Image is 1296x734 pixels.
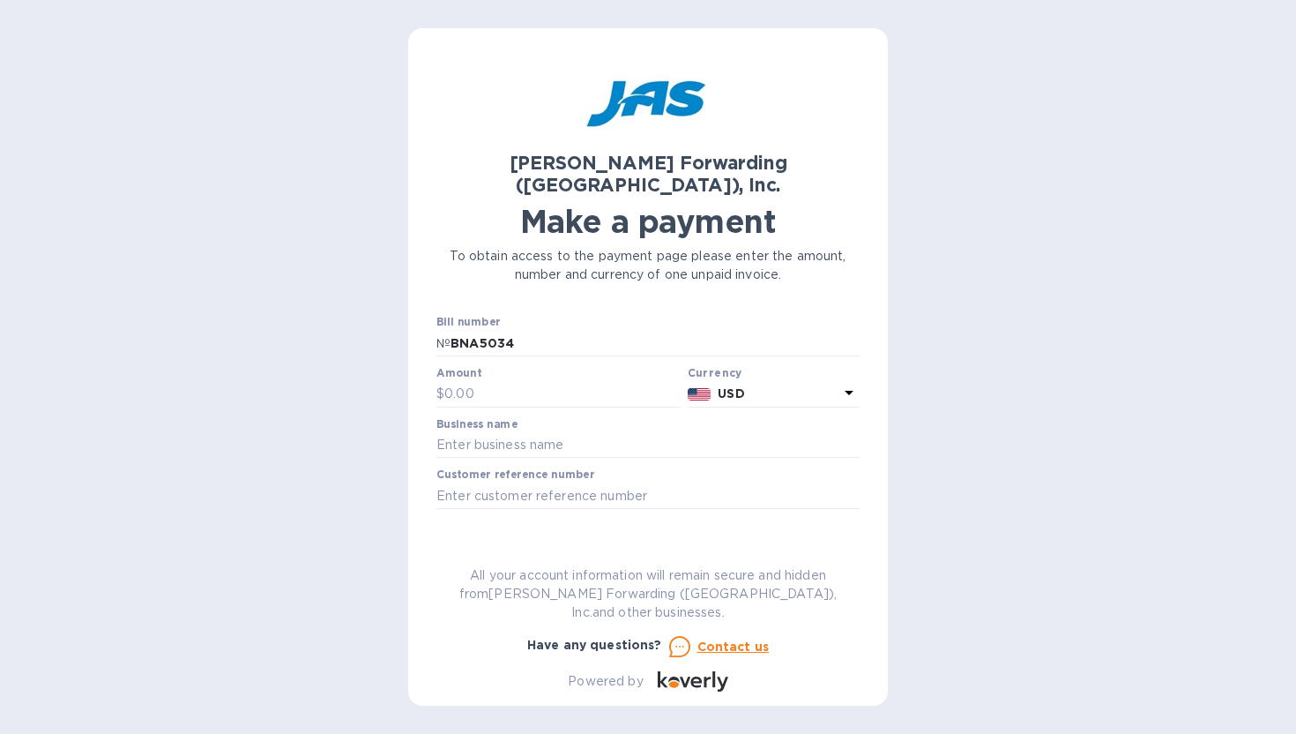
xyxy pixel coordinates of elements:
u: Contact us [697,640,770,654]
p: To obtain access to the payment page please enter the amount, number and currency of one unpaid i... [436,247,860,284]
h1: Make a payment [436,203,860,240]
p: Powered by [568,672,643,691]
label: Customer reference number [436,470,594,481]
p: $ [436,385,444,403]
label: Bill number [436,318,500,328]
input: 0.00 [444,381,681,408]
b: Have any questions? [527,638,662,652]
b: Currency [688,366,742,379]
p: All your account information will remain secure and hidden from [PERSON_NAME] Forwarding ([GEOGRA... [436,566,860,622]
input: Enter business name [436,432,860,459]
img: USD [688,388,711,401]
label: Amount [436,368,481,378]
b: [PERSON_NAME] Forwarding ([GEOGRAPHIC_DATA]), Inc. [510,152,787,196]
p: № [436,334,451,353]
input: Enter bill number [451,330,860,356]
input: Enter customer reference number [436,483,860,509]
label: Business name [436,419,518,430]
b: USD [718,386,744,401]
